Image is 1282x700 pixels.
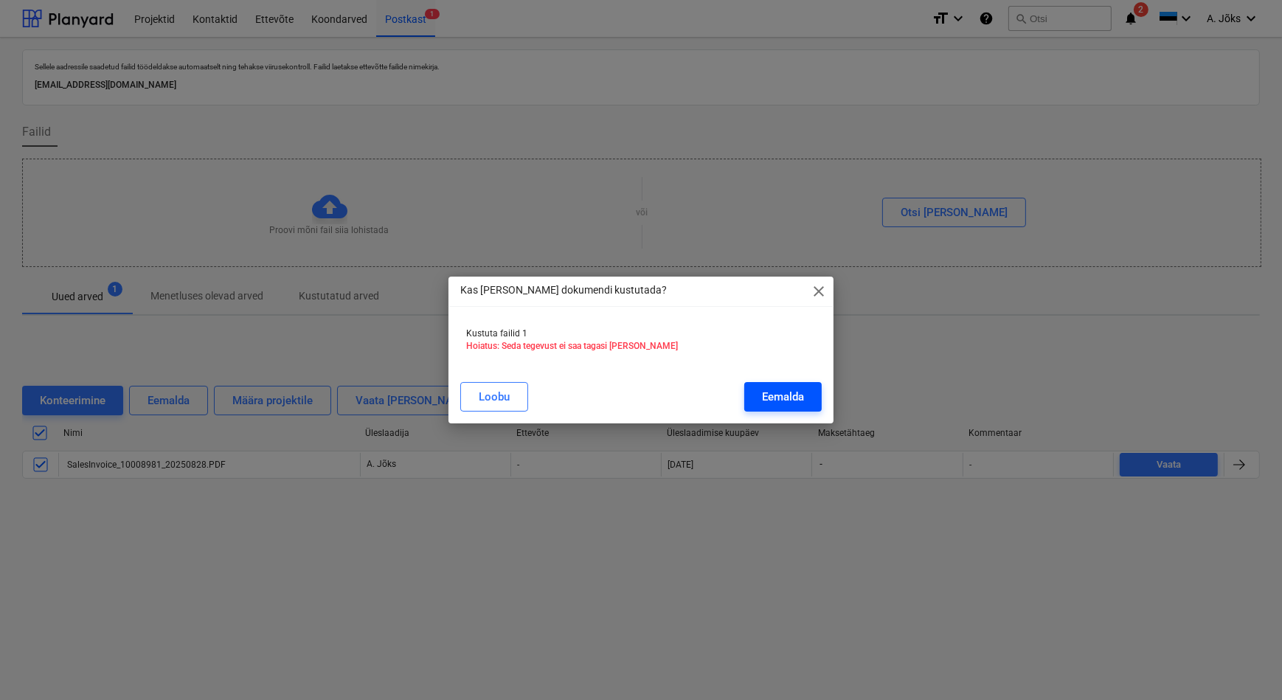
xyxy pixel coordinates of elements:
[460,283,667,298] p: Kas [PERSON_NAME] dokumendi kustutada?
[479,387,510,406] div: Loobu
[466,340,815,353] p: Hoiatus: Seda tegevust ei saa tagasi [PERSON_NAME]
[466,328,815,340] p: Kustuta failid 1
[744,382,822,412] button: Eemalda
[460,382,528,412] button: Loobu
[762,387,804,406] div: Eemalda
[1208,629,1282,700] iframe: Chat Widget
[810,283,828,300] span: close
